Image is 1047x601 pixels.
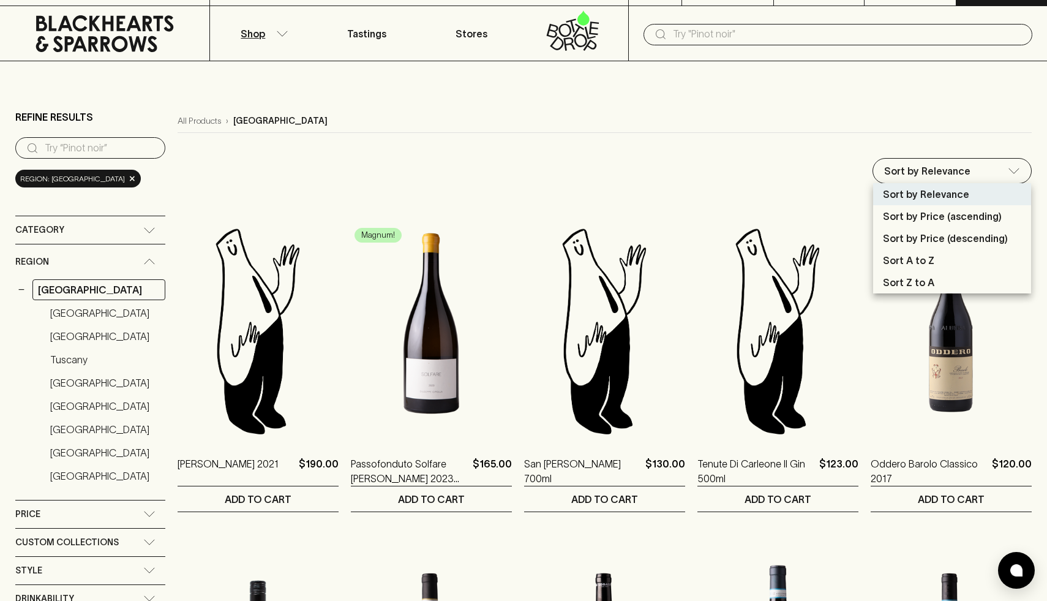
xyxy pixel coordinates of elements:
p: Sort A to Z [883,253,934,268]
img: bubble-icon [1010,564,1023,576]
p: Sort by Price (ascending) [883,209,1002,224]
p: Sort Z to A [883,275,934,290]
p: Sort by Relevance [883,187,969,202]
p: Sort by Price (descending) [883,231,1008,246]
